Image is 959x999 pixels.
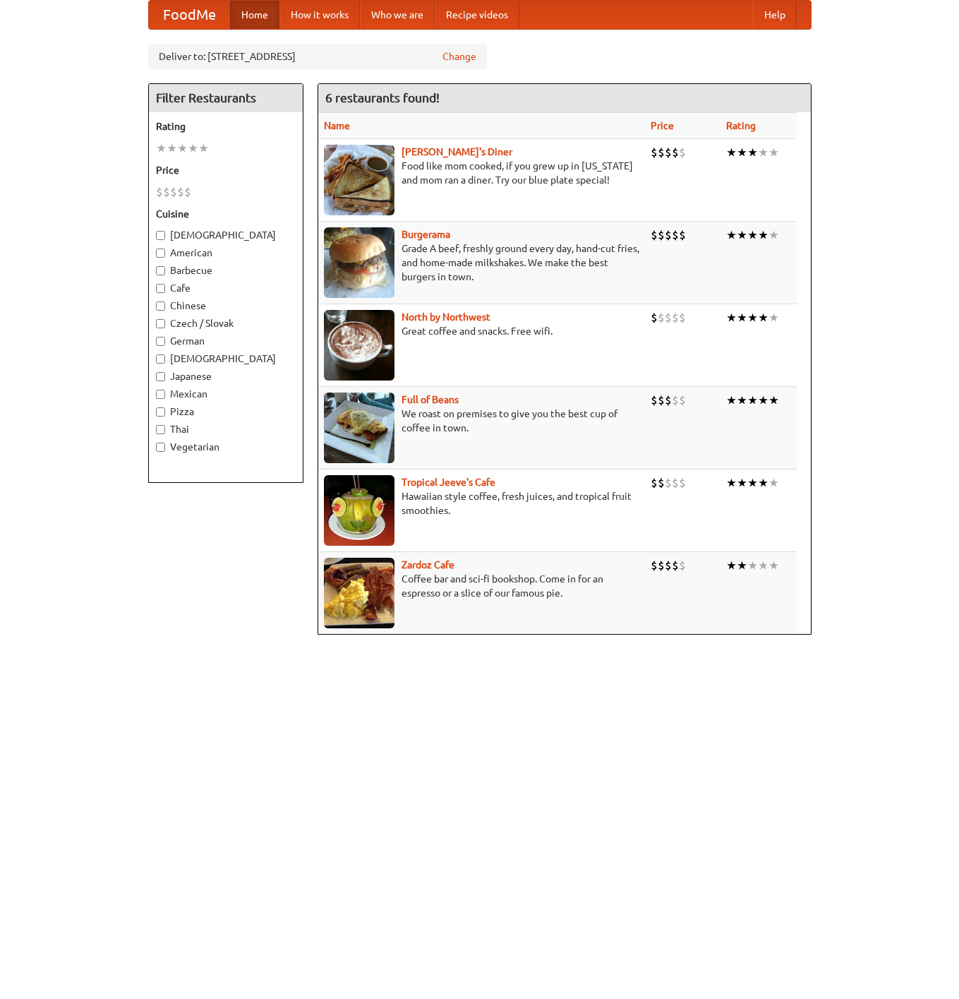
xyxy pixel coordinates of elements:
[658,558,665,573] li: $
[170,184,177,200] li: $
[156,263,296,277] label: Barbecue
[156,372,165,381] input: Japanese
[324,310,394,381] img: north.jpg
[737,393,747,408] li: ★
[758,310,768,325] li: ★
[156,407,165,417] input: Pizza
[156,354,165,364] input: [DEMOGRAPHIC_DATA]
[198,140,209,156] li: ★
[658,227,665,243] li: $
[672,145,679,160] li: $
[726,145,737,160] li: ★
[156,440,296,454] label: Vegetarian
[324,227,394,298] img: burgerama.jpg
[156,387,296,401] label: Mexican
[747,558,758,573] li: ★
[156,422,296,436] label: Thai
[753,1,797,29] a: Help
[435,1,519,29] a: Recipe videos
[768,227,779,243] li: ★
[665,558,672,573] li: $
[651,475,658,491] li: $
[149,84,303,112] h4: Filter Restaurants
[726,558,737,573] li: ★
[324,120,350,131] a: Name
[156,207,296,221] h5: Cuisine
[747,393,758,408] li: ★
[768,475,779,491] li: ★
[402,394,459,405] a: Full of Beans
[758,227,768,243] li: ★
[651,120,674,131] a: Price
[402,477,495,488] a: Tropical Jeeve's Cafe
[768,558,779,573] li: ★
[679,310,686,325] li: $
[324,159,639,187] p: Food like mom cooked, if you grew up in [US_STATE] and mom ran a diner. Try our blue plate special!
[324,393,394,463] img: beans.jpg
[156,231,165,240] input: [DEMOGRAPHIC_DATA]
[658,475,665,491] li: $
[188,140,198,156] li: ★
[156,443,165,452] input: Vegetarian
[402,559,454,570] a: Zardoz Cafe
[737,310,747,325] li: ★
[768,145,779,160] li: ★
[758,145,768,160] li: ★
[672,558,679,573] li: $
[658,393,665,408] li: $
[156,140,167,156] li: ★
[768,310,779,325] li: ★
[747,227,758,243] li: ★
[726,120,756,131] a: Rating
[651,145,658,160] li: $
[665,310,672,325] li: $
[747,310,758,325] li: ★
[324,489,639,518] p: Hawaiian style coffee, fresh juices, and tropical fruit smoothies.
[156,266,165,275] input: Barbecue
[156,299,296,313] label: Chinese
[149,1,230,29] a: FoodMe
[737,558,747,573] li: ★
[665,227,672,243] li: $
[156,184,163,200] li: $
[156,249,165,258] input: American
[679,227,686,243] li: $
[167,140,177,156] li: ★
[672,227,679,243] li: $
[402,146,512,157] a: [PERSON_NAME]'s Diner
[402,311,490,323] b: North by Northwest
[156,352,296,366] label: [DEMOGRAPHIC_DATA]
[324,572,639,600] p: Coffee bar and sci-fi bookshop. Come in for an espresso or a slice of our famous pie.
[658,310,665,325] li: $
[737,227,747,243] li: ★
[442,49,476,64] a: Change
[163,184,170,200] li: $
[747,145,758,160] li: ★
[726,393,737,408] li: ★
[156,319,165,328] input: Czech / Slovak
[672,393,679,408] li: $
[402,229,450,240] a: Burgerama
[156,405,296,419] label: Pizza
[747,475,758,491] li: ★
[324,558,394,628] img: zardoz.jpg
[758,393,768,408] li: ★
[679,145,686,160] li: $
[651,310,658,325] li: $
[156,228,296,242] label: [DEMOGRAPHIC_DATA]
[156,390,165,399] input: Mexican
[279,1,360,29] a: How it works
[156,369,296,383] label: Japanese
[156,119,296,133] h5: Rating
[324,407,639,435] p: We roast on premises to give you the best cup of coffee in town.
[726,310,737,325] li: ★
[156,284,165,293] input: Cafe
[156,425,165,434] input: Thai
[177,140,188,156] li: ★
[679,475,686,491] li: $
[665,393,672,408] li: $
